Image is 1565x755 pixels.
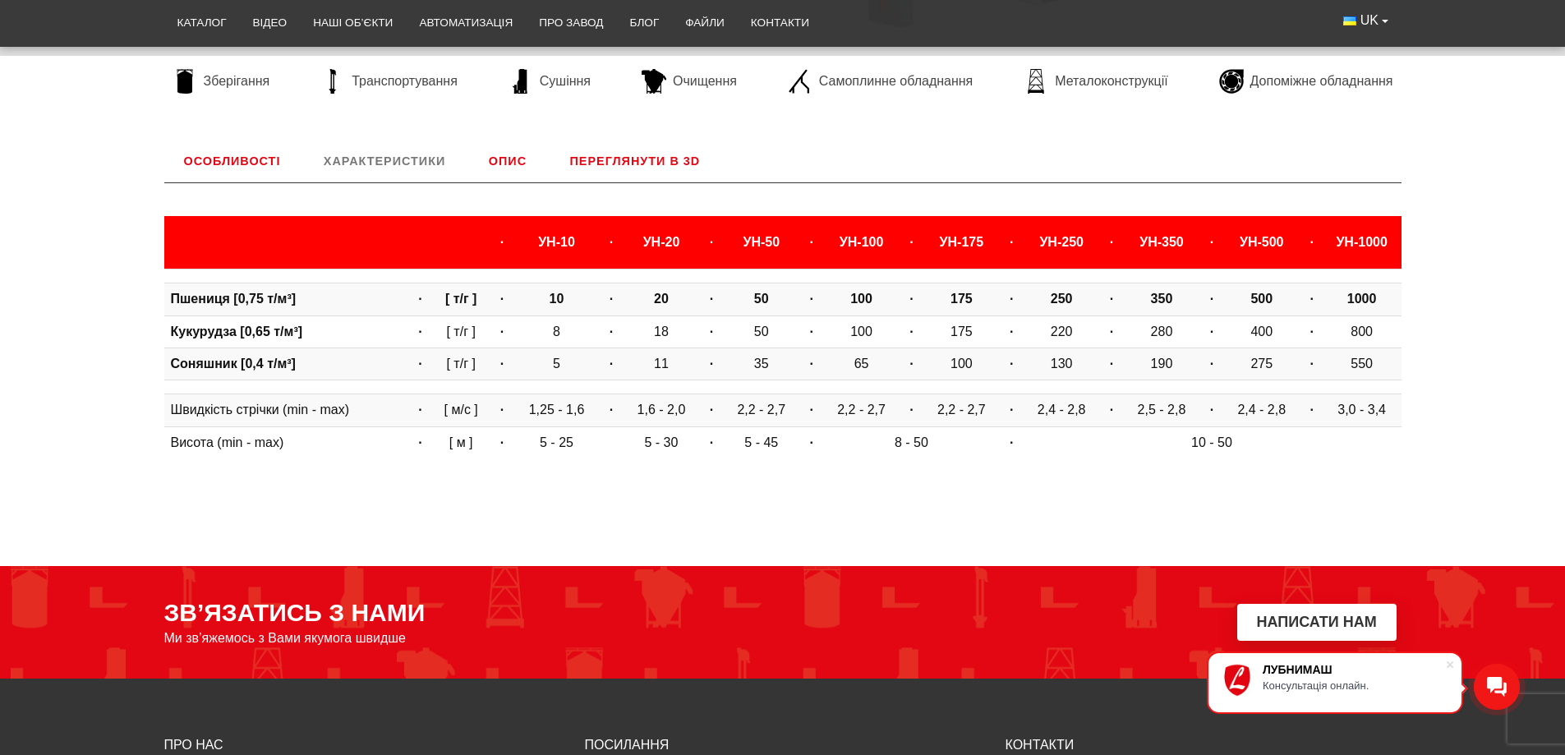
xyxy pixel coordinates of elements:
[672,5,738,41] a: Файли
[171,357,296,371] b: Соняшник [0,4 т/м³]
[1122,348,1201,380] td: 190
[1022,315,1101,348] td: 220
[940,235,984,249] b: УН-175
[164,631,407,646] span: Ми зв’яжемось з Вами якумога швидше
[622,315,701,348] td: 18
[710,325,713,338] strong: ·
[171,325,303,338] b: Кукурудза [0,65 т/м³]
[1323,348,1402,380] td: 550
[164,394,410,426] td: Швидкість стрічки (min - max)
[1360,12,1379,30] span: UK
[809,403,812,417] strong: ·
[822,426,1001,458] td: 8 - 50
[469,140,546,182] a: Опис
[616,5,672,41] a: Блог
[1347,292,1377,306] b: 1000
[352,72,458,90] span: Транспортування
[540,72,591,90] span: Сушіння
[585,738,670,752] span: Посилання
[1110,403,1113,417] strong: ·
[538,235,575,249] b: УН-10
[822,315,901,348] td: 100
[1237,604,1397,641] button: Написати нам
[909,403,913,417] strong: ·
[513,315,601,348] td: 8
[1211,69,1402,94] a: Допоміжне обладнання
[1110,235,1113,249] strong: ·
[710,403,713,417] strong: ·
[1055,72,1167,90] span: Металоконструкції
[809,292,812,306] strong: ·
[500,435,504,449] strong: ·
[722,348,801,380] td: 35
[1222,394,1301,426] td: 2,4 - 2,8
[1210,357,1213,371] strong: ·
[240,5,301,41] a: Відео
[1240,235,1284,249] b: УН-500
[1015,69,1176,94] a: Металоконструкції
[643,235,680,249] b: УН-20
[1010,403,1013,417] strong: ·
[1250,292,1273,306] b: 500
[171,292,297,306] b: Пшениця [0,75 т/м³]
[610,403,613,417] strong: ·
[431,394,491,426] td: [ м/с ]
[673,72,737,90] span: Очищення
[418,435,421,449] strong: ·
[1263,679,1445,692] div: Консультація онлайн.
[923,394,1001,426] td: 2,2 - 2,7
[1139,235,1184,249] b: УН-350
[622,394,701,426] td: 1,6 - 2,0
[909,292,913,306] strong: ·
[809,357,812,371] strong: ·
[431,315,491,348] td: [ т/г ]
[822,394,901,426] td: 2,2 - 2,7
[1006,738,1075,752] span: Контакти
[840,235,884,249] b: УН-100
[1250,72,1393,90] span: Допоміжне обладнання
[418,292,421,306] strong: ·
[1022,394,1101,426] td: 2,4 - 2,8
[710,235,713,249] strong: ·
[431,426,491,458] td: [ м ]
[1210,292,1213,306] strong: ·
[722,315,801,348] td: 50
[633,69,745,94] a: Очищення
[300,5,406,41] a: Наші об’єкти
[500,357,504,371] strong: ·
[1310,357,1313,371] strong: ·
[909,235,913,249] strong: ·
[622,348,701,380] td: 11
[610,325,613,338] strong: ·
[164,738,223,752] span: Про нас
[622,426,701,458] td: 5 - 30
[710,435,713,449] strong: ·
[754,292,769,306] b: 50
[610,292,613,306] strong: ·
[1310,292,1313,306] strong: ·
[722,394,801,426] td: 2,2 - 2,7
[923,315,1001,348] td: 175
[1110,325,1113,338] strong: ·
[710,357,713,371] strong: ·
[500,325,504,338] strong: ·
[1010,235,1013,249] strong: ·
[1010,292,1013,306] strong: ·
[809,235,812,249] strong: ·
[1330,5,1401,36] button: UK
[710,292,713,306] strong: ·
[1022,348,1101,380] td: 130
[1210,325,1213,338] strong: ·
[500,235,504,249] strong: ·
[1051,292,1073,306] b: 250
[1210,403,1213,417] strong: ·
[822,348,901,380] td: 65
[1310,325,1313,338] strong: ·
[1010,435,1013,449] strong: ·
[654,292,669,306] b: 20
[418,403,421,417] strong: ·
[1039,235,1084,249] b: УН-250
[164,140,301,182] a: Особливості
[1210,235,1213,249] strong: ·
[164,5,240,41] a: Каталог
